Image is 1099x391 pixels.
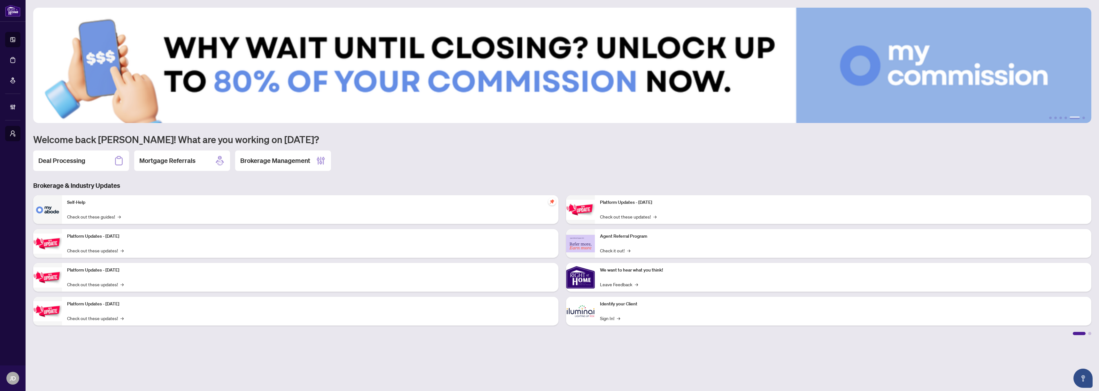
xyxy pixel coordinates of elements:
[1059,117,1062,119] button: 3
[120,281,124,288] span: →
[33,181,1091,190] h3: Brokerage & Industry Updates
[10,374,16,383] span: JD
[1064,117,1067,119] button: 4
[118,213,121,220] span: →
[566,263,595,292] img: We want to hear what you think!
[653,213,657,220] span: →
[600,213,657,220] a: Check out these updates!→
[566,297,595,326] img: Identify your Client
[33,234,62,254] img: Platform Updates - September 16, 2025
[67,315,124,322] a: Check out these updates!→
[548,198,556,205] span: pushpin
[67,267,553,274] p: Platform Updates - [DATE]
[67,213,121,220] a: Check out these guides!→
[1049,117,1052,119] button: 1
[1070,117,1080,119] button: 5
[120,315,124,322] span: →
[139,156,196,165] h2: Mortgage Referrals
[600,315,620,322] a: Sign In!→
[67,233,553,240] p: Platform Updates - [DATE]
[67,247,124,254] a: Check out these updates!→
[67,281,124,288] a: Check out these updates!→
[600,199,1086,206] p: Platform Updates - [DATE]
[600,281,638,288] a: Leave Feedback→
[33,8,1091,123] img: Slide 4
[627,247,630,254] span: →
[120,247,124,254] span: →
[635,281,638,288] span: →
[33,195,62,224] img: Self-Help
[566,235,595,252] img: Agent Referral Program
[600,247,630,254] a: Check it out!→
[566,200,595,220] img: Platform Updates - June 23, 2025
[600,233,1086,240] p: Agent Referral Program
[10,130,16,137] span: user-switch
[33,133,1091,145] h1: Welcome back [PERSON_NAME]! What are you working on [DATE]?
[1082,117,1085,119] button: 6
[67,199,553,206] p: Self-Help
[600,267,1086,274] p: We want to hear what you think!
[33,301,62,321] img: Platform Updates - July 8, 2025
[67,301,553,308] p: Platform Updates - [DATE]
[1054,117,1057,119] button: 2
[1073,369,1093,388] button: Open asap
[5,5,20,17] img: logo
[617,315,620,322] span: →
[600,301,1086,308] p: Identify your Client
[33,267,62,287] img: Platform Updates - July 21, 2025
[38,156,85,165] h2: Deal Processing
[240,156,310,165] h2: Brokerage Management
